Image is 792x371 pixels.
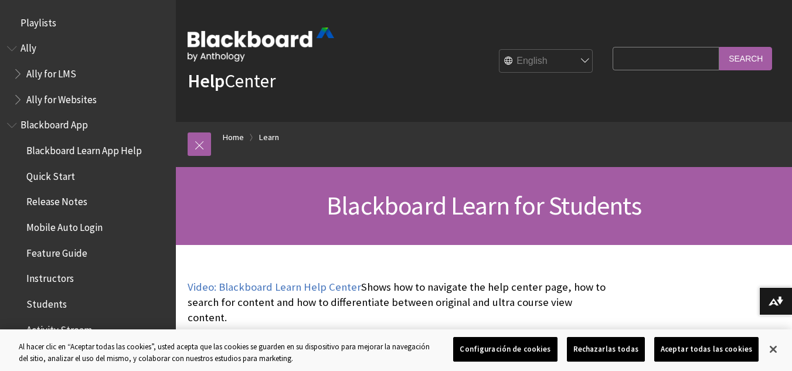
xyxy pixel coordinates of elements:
button: Aceptar todas las cookies [654,337,759,362]
button: Rechazarlas todas [567,337,645,362]
span: Feature Guide [26,243,87,259]
span: Blackboard Learn for Students [327,189,641,222]
div: Al hacer clic en “Aceptar todas las cookies”, usted acepta que las cookies se guarden en su dispo... [19,341,436,364]
button: Configuración de cookies [453,337,557,362]
span: Quick Start [26,166,75,182]
span: Students [26,294,67,310]
span: Blackboard Learn App Help [26,141,142,156]
span: Ally for Websites [26,90,97,105]
nav: Book outline for Playlists [7,13,169,33]
p: Shows how to navigate the help center page, how to search for content and how to differentiate be... [188,280,607,326]
span: Activity Stream [26,320,92,336]
a: Learn [259,130,279,145]
a: Home [223,130,244,145]
a: Video: Blackboard Learn Help Center [188,280,361,294]
span: Release Notes [26,192,87,208]
input: Search [719,47,772,70]
span: Instructors [26,269,74,285]
span: Playlists [21,13,56,29]
span: Blackboard App [21,115,88,131]
button: Cerrar [760,336,786,362]
img: Blackboard by Anthology [188,28,334,62]
span: Ally for LMS [26,64,76,80]
a: HelpCenter [188,69,276,93]
span: Mobile Auto Login [26,217,103,233]
nav: Book outline for Anthology Ally Help [7,39,169,110]
select: Site Language Selector [499,50,593,73]
strong: Help [188,69,225,93]
span: Ally [21,39,36,55]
